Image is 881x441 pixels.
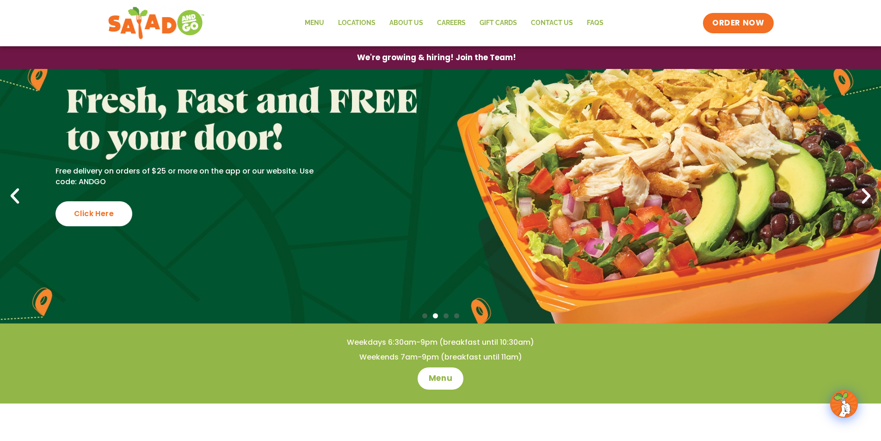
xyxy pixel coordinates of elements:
a: GIFT CARDS [473,12,524,34]
span: Go to slide 1 [422,313,427,318]
a: FAQs [580,12,610,34]
a: Contact Us [524,12,580,34]
span: We're growing & hiring! Join the Team! [357,54,516,62]
a: Locations [331,12,382,34]
span: Go to slide 3 [444,313,449,318]
a: Careers [430,12,473,34]
p: Free delivery on orders of $25 or more on the app or our website. Use code: ANDGO [55,166,328,187]
a: Menu [418,367,463,390]
h4: Weekdays 6:30am-9pm (breakfast until 10:30am) [18,337,863,348]
span: Go to slide 4 [454,313,459,318]
div: Previous slide [5,186,25,206]
div: Next slide [856,186,876,206]
span: ORDER NOW [712,18,764,29]
a: Menu [298,12,331,34]
span: Menu [429,373,452,384]
img: new-SAG-logo-768×292 [108,5,205,42]
nav: Menu [298,12,610,34]
img: wpChatIcon [831,391,857,417]
a: About Us [382,12,430,34]
span: Go to slide 2 [433,313,438,318]
h4: Weekends 7am-9pm (breakfast until 11am) [18,352,863,362]
a: ORDER NOW [703,13,773,33]
a: We're growing & hiring! Join the Team! [343,47,530,68]
div: Click Here [55,201,132,226]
